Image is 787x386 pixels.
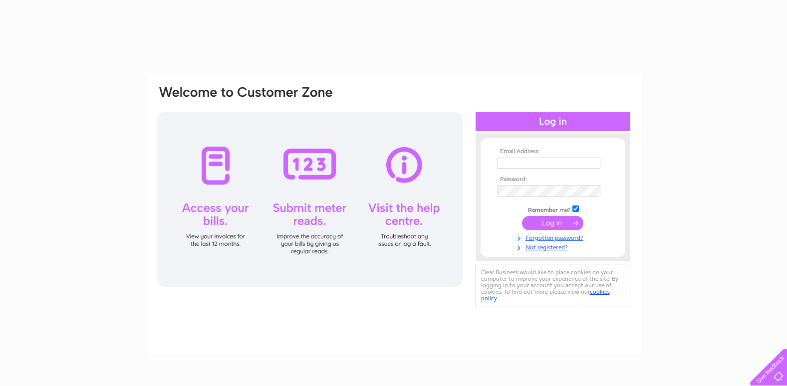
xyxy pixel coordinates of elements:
a: Not registered? [498,242,611,251]
a: cookies policy [481,288,610,302]
a: Forgotten password? [498,232,611,242]
div: Clear Business would like to place cookies on your computer to improve your experience of the sit... [476,264,630,307]
th: Password: [495,176,611,183]
th: Email Address: [495,148,611,155]
td: Remember me? [495,204,611,214]
input: Submit [522,216,583,230]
